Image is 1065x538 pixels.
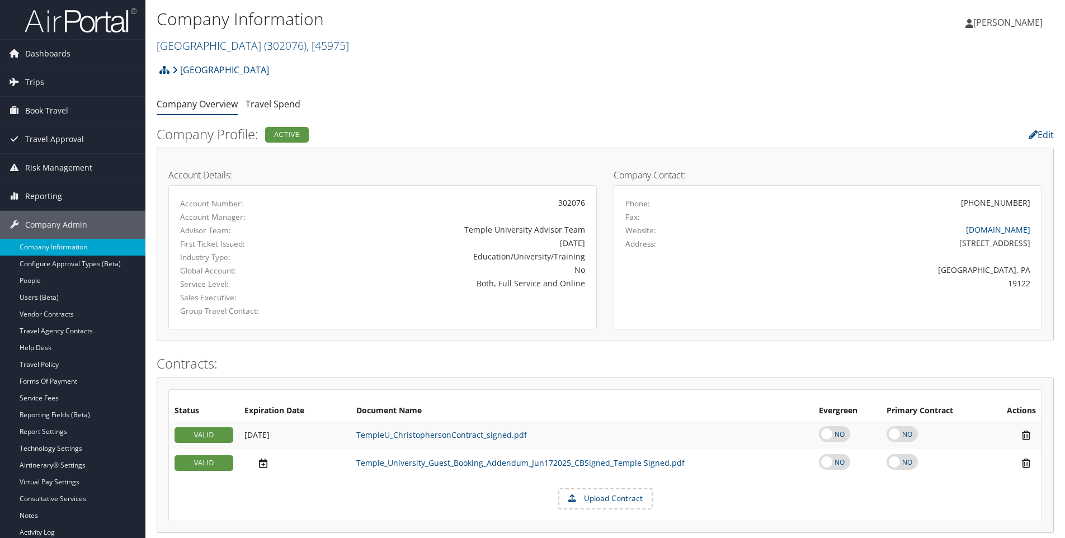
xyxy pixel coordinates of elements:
div: [PHONE_NUMBER] [961,197,1030,209]
th: Actions [987,401,1042,421]
label: Phone: [625,198,650,209]
a: Edit [1029,129,1054,141]
h4: Company Contact: [614,171,1042,180]
a: Travel Spend [246,98,300,110]
span: Dashboards [25,40,70,68]
h4: Account Details: [168,171,597,180]
label: Fax: [625,211,640,223]
div: 302076 [321,197,585,209]
label: Global Account: [180,265,304,276]
div: Education/University/Training [321,251,585,262]
label: Upload Contract [559,489,652,508]
div: VALID [175,455,233,471]
div: Add/Edit Date [244,457,345,469]
a: [DOMAIN_NAME] [966,224,1030,235]
span: ( 302076 ) [264,38,307,53]
label: Account Manager: [180,211,304,223]
h2: Company Profile: [157,125,749,144]
th: Primary Contract [881,401,987,421]
a: [GEOGRAPHIC_DATA] [157,38,349,53]
span: Company Admin [25,211,87,239]
label: Address: [625,238,656,249]
div: VALID [175,427,233,443]
label: Service Level: [180,279,304,290]
i: Remove Contract [1016,430,1036,441]
a: Temple_University_Guest_Booking_Addendum_Jun172025_CBSigned_Temple Signed.pdf [356,457,685,468]
a: TempleU_ChristophersonContract_signed.pdf [356,430,527,440]
span: [DATE] [244,430,270,440]
span: Trips [25,68,44,96]
span: Reporting [25,182,62,210]
span: Risk Management [25,154,92,182]
label: Group Travel Contact: [180,305,304,317]
span: [PERSON_NAME] [973,16,1043,29]
div: [DATE] [321,237,585,249]
i: Remove Contract [1016,457,1036,469]
h1: Company Information [157,7,755,31]
div: Active [265,127,309,143]
label: Account Number: [180,198,304,209]
span: Travel Approval [25,125,84,153]
span: Book Travel [25,97,68,125]
div: [GEOGRAPHIC_DATA], PA [731,264,1031,276]
div: Both, Full Service and Online [321,277,585,289]
div: Add/Edit Date [244,430,345,440]
label: Advisor Team: [180,225,304,236]
span: , [ 45975 ] [307,38,349,53]
div: 19122 [731,277,1031,289]
h2: Contracts: [157,354,1054,373]
div: Temple University Advisor Team [321,224,585,235]
a: [PERSON_NAME] [965,6,1054,39]
label: Sales Executive: [180,292,304,303]
a: [GEOGRAPHIC_DATA] [172,59,269,81]
label: First Ticket Issued: [180,238,304,249]
div: No [321,264,585,276]
th: Evergreen [813,401,881,421]
label: Website: [625,225,656,236]
th: Status [169,401,239,421]
div: [STREET_ADDRESS] [731,237,1031,249]
img: airportal-logo.png [25,7,136,34]
th: Document Name [351,401,813,421]
a: Company Overview [157,98,238,110]
th: Expiration Date [239,401,351,421]
label: Industry Type: [180,252,304,263]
